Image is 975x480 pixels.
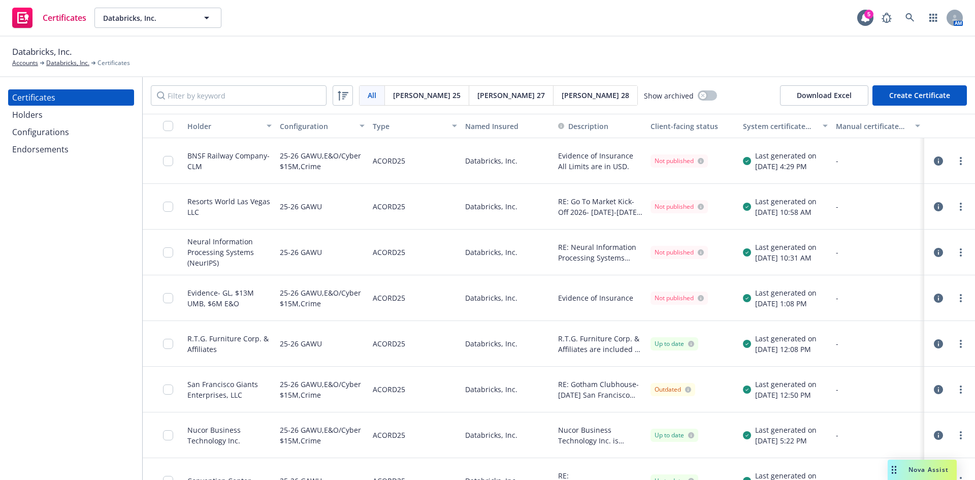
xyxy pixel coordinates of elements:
button: System certificate last generated [739,114,831,138]
div: Last generated on [755,379,817,390]
div: Certificates [12,89,55,106]
div: Not published [655,156,704,166]
div: [DATE] 10:58 AM [755,207,817,217]
div: Manual certificate last generated [836,121,909,132]
input: Toggle Row Selected [163,202,173,212]
button: Client-facing status [646,114,739,138]
div: Last generated on [755,333,817,344]
a: Endorsements [8,141,134,157]
input: Toggle Row Selected [163,339,173,349]
input: Filter by keyword [151,85,327,106]
a: Databricks, Inc. [46,58,89,68]
input: Toggle Row Selected [163,247,173,258]
div: 25-26 GAWU,E&O/Cyber $15M,Crime [280,419,364,452]
div: Last generated on [755,425,817,435]
div: Up to date [655,339,694,348]
div: - [836,201,920,212]
a: more [955,246,967,259]
div: Configurations [12,124,69,140]
button: Named Insured [461,114,554,138]
a: Search [900,8,920,28]
span: Certificates [43,14,86,22]
input: Toggle Row Selected [163,156,173,166]
span: [PERSON_NAME] 28 [562,90,629,101]
div: Databricks, Inc. [461,412,554,458]
div: Up to date [655,431,694,440]
div: BNSF Railway Company- CLM [187,150,272,172]
span: Nova Assist [908,465,949,474]
div: 25-26 GAWU,E&O/Cyber $15M,Crime [280,144,364,177]
div: 25-26 GAWU [280,190,322,223]
button: Description [558,121,608,132]
div: Not published [655,294,704,303]
div: Nucor Business Technology Inc. [187,425,272,446]
div: Last generated on [755,242,817,252]
div: Databricks, Inc. [461,138,554,184]
div: ACORD25 [373,281,405,314]
div: Holder [187,121,261,132]
div: ACORD25 [373,190,405,223]
div: Resorts World Las Vegas LLC [187,196,272,217]
div: ACORD25 [373,327,405,360]
div: [DATE] 1:08 PM [755,298,817,309]
div: - [836,430,920,440]
button: Holder [183,114,276,138]
a: Certificates [8,4,90,32]
div: 25-26 GAWU [280,327,322,360]
a: Accounts [12,58,38,68]
button: Type [369,114,461,138]
div: [DATE] 5:22 PM [755,435,817,446]
button: Evidence of Insurance All Limits are in USD. [558,150,642,172]
a: more [955,383,967,396]
div: Databricks, Inc. [461,184,554,230]
div: - [836,155,920,166]
div: ACORD25 [373,236,405,269]
div: Databricks, Inc. [461,367,554,412]
div: 25-26 GAWU,E&O/Cyber $15M,Crime [280,373,364,406]
div: 5 [864,10,873,19]
div: - [836,384,920,395]
input: Toggle Row Selected [163,430,173,440]
span: Certificates [97,58,130,68]
button: Download Excel [780,85,868,106]
button: Create Certificate [872,85,967,106]
div: Databricks, Inc. [461,321,554,367]
a: Certificates [8,89,134,106]
input: Select all [163,121,173,131]
a: Report a Bug [876,8,897,28]
div: Endorsements [12,141,69,157]
span: RE: Go To Market Kick-Off 2026- [DATE]-[DATE] Resorts World Las Vegas LLC, its parent company, su... [558,196,642,217]
div: ACORD25 [373,419,405,452]
div: Drag to move [888,460,900,480]
div: Neural Information Processing Systems (NeurIPS) [187,236,272,268]
span: [PERSON_NAME] 27 [477,90,545,101]
div: [DATE] 4:29 PM [755,161,817,172]
div: [DATE] 12:50 PM [755,390,817,400]
div: [DATE] 12:08 PM [755,344,817,355]
div: - [836,338,920,349]
div: - [836,247,920,258]
span: Show archived [644,90,694,101]
a: Holders [8,107,134,123]
div: [DATE] 10:31 AM [755,252,817,263]
div: ACORD25 [373,144,405,177]
a: more [955,201,967,213]
button: RE: Gotham Clubhouse- [DATE] San Francisco Giants Enterprises, LLC, its parents, subsidiaries and... [558,379,642,400]
div: Configuration [280,121,353,132]
div: Last generated on [755,150,817,161]
button: Evidence of Insurance [558,293,633,303]
div: Outdated [655,385,691,394]
div: Databricks, Inc. [461,230,554,275]
button: Nova Assist [888,460,957,480]
div: - [836,293,920,303]
button: Nucor Business Technology Inc. is included as respects General Liability, but only to the extent ... [558,425,642,446]
div: Named Insured [465,121,549,132]
span: [PERSON_NAME] 25 [393,90,461,101]
button: Databricks, Inc. [94,8,221,28]
div: Type [373,121,446,132]
button: RE: Neural Information Processing Systems Conference- [DATE] - [DATE] Certificate Holder is inclu... [558,242,642,263]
